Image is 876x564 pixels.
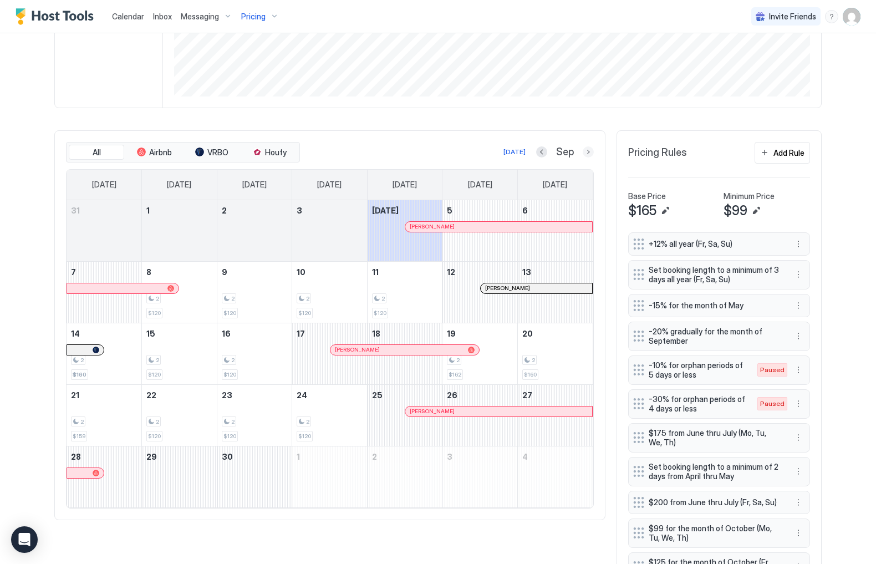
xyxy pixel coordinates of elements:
button: More options [792,431,805,444]
span: +12% all year (Fr, Sa, Su) [649,239,781,249]
span: 12 [447,267,455,277]
span: 11 [372,267,379,277]
a: September 30, 2025 [217,446,292,467]
td: September 7, 2025 [67,261,142,323]
span: Inbox [153,12,172,21]
div: menu [792,268,805,281]
span: [DATE] [393,180,417,190]
button: More options [792,397,805,410]
a: Inbox [153,11,172,22]
button: Airbnb [126,145,182,160]
span: Invite Friends [769,12,816,22]
span: 2 [532,357,535,364]
span: 25 [372,390,383,400]
button: More options [792,268,805,281]
div: [PERSON_NAME] [335,346,475,353]
span: -10% for orphan periods of 5 days or less [649,360,746,380]
td: September 1, 2025 [142,200,217,262]
span: Set booking length to a minimum of 3 days all year (Fr, Sa, Su) [649,265,781,284]
span: 1 [146,206,150,215]
div: menu [792,299,805,312]
button: More options [792,237,805,251]
span: 7 [71,267,76,277]
button: Add Rule [755,142,810,164]
span: 2 [222,206,227,215]
span: 20 [522,329,533,338]
span: 2 [306,418,309,425]
span: Set booking length to a minimum of 2 days from April thru May [649,462,781,481]
span: [PERSON_NAME] [335,346,380,353]
td: September 4, 2025 [367,200,442,262]
td: September 10, 2025 [292,261,368,323]
div: menu [825,10,838,23]
span: 2 [231,418,235,425]
td: October 1, 2025 [292,446,368,507]
td: September 9, 2025 [217,261,292,323]
a: September 14, 2025 [67,323,141,344]
div: [PERSON_NAME] [485,284,588,292]
span: -20% gradually for the month of September [649,327,781,346]
span: 2 [156,357,159,364]
div: menu [792,496,805,509]
a: Tuesday [231,170,278,200]
span: $200 from June thru July (Fr, Sa, Su) [649,497,781,507]
span: 21 [71,390,79,400]
div: User profile [843,8,860,26]
td: September 30, 2025 [217,446,292,507]
span: 29 [146,452,157,461]
a: September 28, 2025 [67,446,141,467]
span: 24 [297,390,307,400]
a: Host Tools Logo [16,8,99,25]
div: menu [792,526,805,540]
span: Sep [556,146,574,159]
div: menu [792,329,805,343]
div: menu [792,397,805,410]
span: $120 [148,309,161,317]
td: September 13, 2025 [517,261,593,323]
a: September 16, 2025 [217,323,292,344]
span: [PERSON_NAME] [410,223,455,230]
span: Pricing [241,12,266,22]
span: 14 [71,329,80,338]
div: [DATE] [503,147,526,157]
td: September 6, 2025 [517,200,593,262]
span: 5 [447,206,452,215]
td: September 19, 2025 [442,323,518,384]
span: 31 [71,206,80,215]
div: [PERSON_NAME] [410,408,588,415]
td: September 25, 2025 [367,384,442,446]
td: September 3, 2025 [292,200,368,262]
a: October 1, 2025 [292,446,367,467]
a: September 20, 2025 [518,323,593,344]
td: September 14, 2025 [67,323,142,384]
a: September 13, 2025 [518,262,593,282]
td: September 23, 2025 [217,384,292,446]
span: 2 [80,357,84,364]
td: September 28, 2025 [67,446,142,507]
td: October 2, 2025 [367,446,442,507]
span: Houfy [265,148,287,157]
span: 18 [372,329,380,338]
span: $120 [223,371,236,378]
a: August 31, 2025 [67,200,141,221]
span: [DATE] [317,180,342,190]
span: 3 [447,452,452,461]
span: 2 [231,357,235,364]
a: September 27, 2025 [518,385,593,405]
button: Next month [583,146,594,157]
span: 2 [456,357,460,364]
a: September 18, 2025 [368,323,442,344]
span: 9 [222,267,227,277]
td: September 11, 2025 [367,261,442,323]
button: More options [792,363,805,377]
td: September 24, 2025 [292,384,368,446]
span: 8 [146,267,151,277]
span: 4 [522,452,528,461]
span: Pricing Rules [628,146,687,159]
span: 10 [297,267,305,277]
div: menu [792,237,805,251]
span: 16 [222,329,231,338]
span: 2 [381,295,385,302]
a: September 19, 2025 [442,323,517,344]
span: 2 [231,295,235,302]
